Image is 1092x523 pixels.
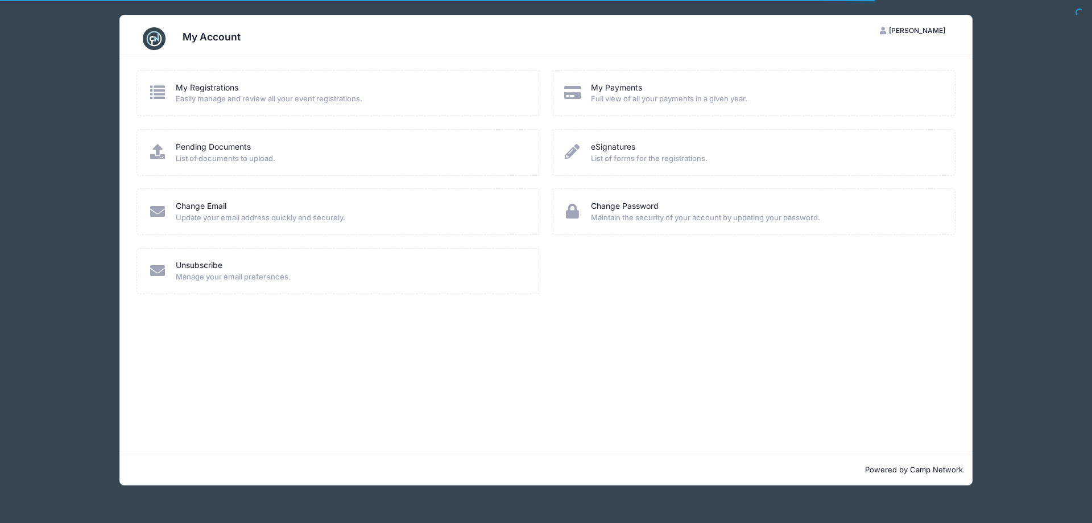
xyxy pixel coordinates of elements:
[591,200,659,212] a: Change Password
[183,31,241,43] h3: My Account
[176,153,525,164] span: List of documents to upload.
[591,82,642,94] a: My Payments
[176,200,226,212] a: Change Email
[176,260,222,271] a: Unsubscribe
[176,82,238,94] a: My Registrations
[591,93,940,105] span: Full view of all your payments in a given year.
[591,141,635,153] a: eSignatures
[176,93,525,105] span: Easily manage and review all your event registrations.
[591,212,940,224] span: Maintain the security of your account by updating your password.
[176,212,525,224] span: Update your email address quickly and securely.
[591,153,940,164] span: List of forms for the registrations.
[129,464,963,476] p: Powered by Camp Network
[143,27,166,50] img: CampNetwork
[176,271,525,283] span: Manage your email preferences.
[889,26,945,35] span: [PERSON_NAME]
[870,21,955,40] button: [PERSON_NAME]
[176,141,251,153] a: Pending Documents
